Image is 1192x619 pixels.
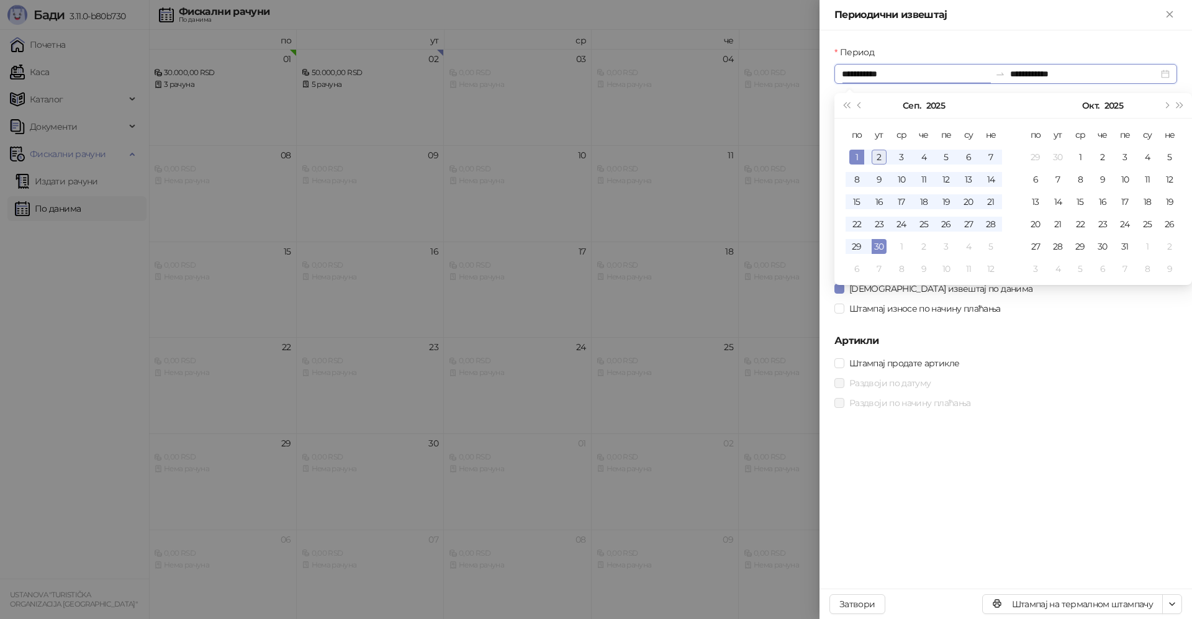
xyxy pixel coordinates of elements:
[980,213,1002,235] td: 2025-09-28
[1162,261,1177,276] div: 9
[916,217,931,232] div: 25
[1117,172,1132,187] div: 10
[983,261,998,276] div: 12
[939,261,954,276] div: 10
[1069,235,1091,258] td: 2025-10-29
[913,258,935,280] td: 2025-10-09
[1091,258,1114,280] td: 2025-11-06
[1136,191,1158,213] td: 2025-10-18
[1162,239,1177,254] div: 2
[849,239,864,254] div: 29
[983,239,998,254] div: 5
[890,235,913,258] td: 2025-10-01
[913,146,935,168] td: 2025-09-04
[1069,146,1091,168] td: 2025-10-01
[983,150,998,165] div: 7
[935,191,957,213] td: 2025-09-19
[894,239,909,254] div: 1
[872,239,887,254] div: 30
[957,213,980,235] td: 2025-09-27
[1140,261,1155,276] div: 8
[1024,213,1047,235] td: 2025-10-20
[872,150,887,165] div: 2
[1069,258,1091,280] td: 2025-11-05
[872,217,887,232] div: 23
[844,376,936,390] span: Раздвоји по датуму
[1028,239,1043,254] div: 27
[1069,168,1091,191] td: 2025-10-08
[1158,124,1181,146] th: не
[1095,172,1110,187] div: 9
[935,258,957,280] td: 2025-10-10
[1136,146,1158,168] td: 2025-10-04
[868,235,890,258] td: 2025-09-30
[868,191,890,213] td: 2025-09-16
[894,172,909,187] div: 10
[961,172,976,187] div: 13
[961,239,976,254] div: 4
[868,124,890,146] th: ут
[1136,235,1158,258] td: 2025-11-01
[1162,7,1177,22] button: Close
[961,150,976,165] div: 6
[846,168,868,191] td: 2025-09-08
[890,146,913,168] td: 2025-09-03
[1073,194,1088,209] div: 15
[1050,150,1065,165] div: 30
[1028,217,1043,232] div: 20
[1069,124,1091,146] th: ср
[1091,168,1114,191] td: 2025-10-09
[1050,217,1065,232] div: 21
[894,217,909,232] div: 24
[957,168,980,191] td: 2025-09-13
[913,168,935,191] td: 2025-09-11
[1162,172,1177,187] div: 12
[890,124,913,146] th: ср
[894,150,909,165] div: 3
[935,235,957,258] td: 2025-10-03
[1028,261,1043,276] div: 3
[834,7,1162,22] div: Периодични извештај
[1095,217,1110,232] div: 23
[849,150,864,165] div: 1
[995,69,1005,79] span: to
[1024,168,1047,191] td: 2025-10-06
[1173,93,1187,118] button: Следећа година (Control + right)
[846,258,868,280] td: 2025-10-06
[980,168,1002,191] td: 2025-09-14
[829,594,885,614] button: Затвори
[868,146,890,168] td: 2025-09-02
[1158,191,1181,213] td: 2025-10-19
[1158,213,1181,235] td: 2025-10-26
[1162,150,1177,165] div: 5
[844,282,1037,296] span: [DEMOGRAPHIC_DATA] извештај по данима
[890,191,913,213] td: 2025-09-17
[1114,191,1136,213] td: 2025-10-17
[1028,150,1043,165] div: 29
[1050,172,1065,187] div: 7
[1047,213,1069,235] td: 2025-10-21
[1114,213,1136,235] td: 2025-10-24
[1050,261,1065,276] div: 4
[1073,239,1088,254] div: 29
[1158,258,1181,280] td: 2025-11-09
[1159,93,1173,118] button: Следећи месец (PageDown)
[1050,239,1065,254] div: 28
[1028,194,1043,209] div: 13
[939,239,954,254] div: 3
[957,191,980,213] td: 2025-09-20
[1140,217,1155,232] div: 25
[980,146,1002,168] td: 2025-09-07
[890,168,913,191] td: 2025-09-10
[982,594,1163,614] button: Штампај на термалном штампачу
[1091,213,1114,235] td: 2025-10-23
[1136,258,1158,280] td: 2025-11-08
[868,168,890,191] td: 2025-09-09
[844,396,975,410] span: Раздвоји по начину плаћања
[916,194,931,209] div: 18
[1136,168,1158,191] td: 2025-10-11
[1073,150,1088,165] div: 1
[872,194,887,209] div: 16
[1024,146,1047,168] td: 2025-09-29
[849,261,864,276] div: 6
